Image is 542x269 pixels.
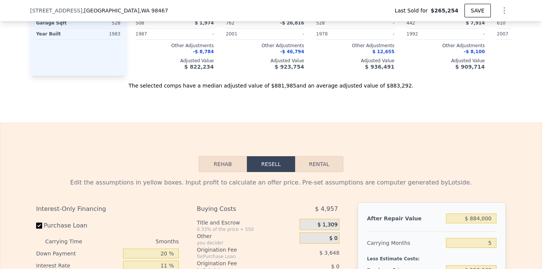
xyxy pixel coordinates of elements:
span: -$ 26,816 [280,20,304,26]
div: - [447,29,485,39]
div: 528 [80,18,120,28]
div: Garage Sqft [36,18,77,28]
div: Adjusted Value [135,58,214,64]
div: - [176,29,214,39]
span: $ 3,648 [319,250,339,256]
span: 528 [316,20,325,26]
button: Show Options [497,3,512,18]
span: [STREET_ADDRESS] [30,7,82,14]
button: Resell [247,156,295,172]
div: The selected comps have a median adjusted value of $881,985 and an average adjusted value of $883... [30,76,512,89]
button: Rental [295,156,343,172]
div: - [266,29,304,39]
div: 5 months [97,235,179,247]
div: Year Built [36,29,77,39]
div: 1983 [80,29,120,39]
div: Other Adjustments [316,43,394,49]
div: Title and Escrow [197,219,297,226]
div: Less Estimate Costs: [367,250,496,263]
div: 2007 [497,29,534,39]
div: Other Adjustments [406,43,485,49]
span: -$ 46,794 [280,49,304,54]
span: Last Sold for [395,7,431,14]
span: $ 822,234 [184,64,214,70]
div: Interest-Only Financing [36,202,179,216]
span: $ 936,491 [365,64,394,70]
span: $265,254 [431,7,458,14]
div: Edit the assumptions in yellow boxes. Input profit to calculate an offer price. Pre-set assumptio... [36,178,506,187]
div: Other Adjustments [135,43,214,49]
span: , WA 98467 [139,8,168,14]
div: 1987 [135,29,173,39]
span: 762 [226,20,234,26]
div: 1992 [406,29,444,39]
div: Other [197,232,297,240]
span: $ 909,714 [455,64,485,70]
div: Carrying Time [45,235,94,247]
div: 2001 [226,29,263,39]
span: -$ 8,100 [464,49,485,54]
div: 0.33% of the price + 550 [197,226,297,232]
div: Down Payment [36,247,120,260]
div: you decide! [197,240,297,246]
span: $ 1,309 [317,221,337,228]
button: Rehab [199,156,247,172]
span: $ 12,655 [372,49,394,54]
div: - [357,29,394,39]
label: Purchase Loan [36,219,120,232]
input: Purchase Loan [36,223,42,229]
span: 508 [135,20,144,26]
div: Carrying Months [367,236,443,250]
span: 442 [406,20,415,26]
span: $ 1,974 [195,20,214,26]
div: for Purchase Loan [197,254,281,260]
div: 1978 [316,29,354,39]
div: Origination Fee [197,260,281,267]
div: Adjusted Value [226,58,304,64]
div: Adjusted Value [406,58,485,64]
span: -$ 8,784 [193,49,214,54]
div: Adjusted Value [316,58,394,64]
span: , [GEOGRAPHIC_DATA] [82,7,168,14]
span: $ 4,957 [315,202,338,216]
div: Origination Fee [197,246,281,254]
button: SAVE [464,4,491,17]
div: After Repair Value [367,212,443,225]
span: $ 7,914 [466,20,485,26]
span: 610 [497,20,505,26]
div: Other Adjustments [226,43,304,49]
span: $ 0 [329,235,338,242]
span: $ 923,754 [275,64,304,70]
div: - [357,18,394,28]
div: Buying Costs [197,202,281,216]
